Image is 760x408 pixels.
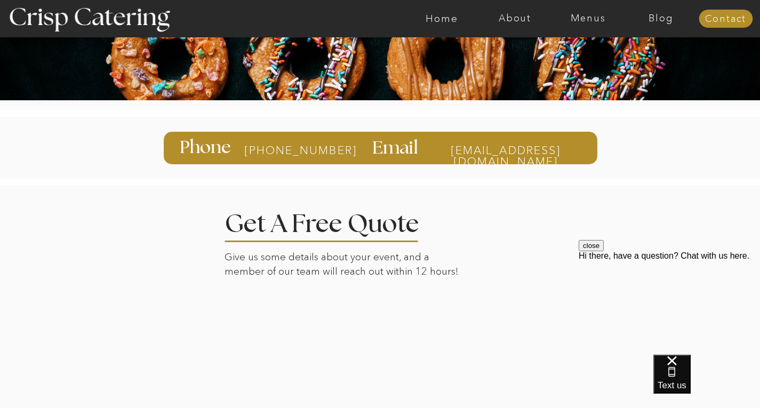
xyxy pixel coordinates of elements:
a: About [478,13,551,24]
a: Contact [699,14,753,25]
iframe: podium webchat widget bubble [653,355,760,408]
p: Give us some details about your event, and a member of our team will reach out within 12 hours! [225,250,466,282]
a: Home [405,13,478,24]
h3: Email [372,139,421,156]
h3: Phone [180,139,234,157]
a: Menus [551,13,625,24]
iframe: podium webchat widget prompt [579,240,760,368]
a: [PHONE_NUMBER] [244,145,329,156]
h2: Get A Free Quote [225,212,452,231]
a: [EMAIL_ADDRESS][DOMAIN_NAME] [430,145,582,155]
a: Blog [625,13,698,24]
